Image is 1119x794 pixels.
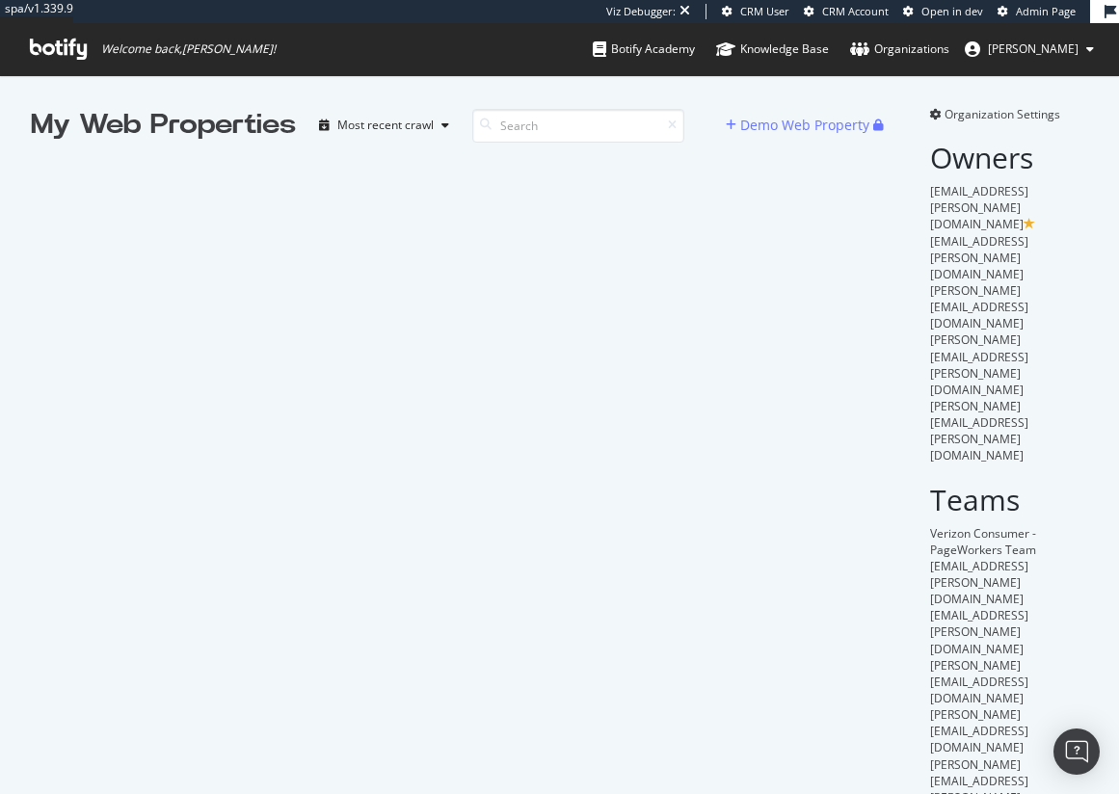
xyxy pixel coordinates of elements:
span: [PERSON_NAME][EMAIL_ADDRESS][DOMAIN_NAME] [930,282,1028,331]
a: Organizations [850,23,949,75]
span: [PERSON_NAME][EMAIL_ADDRESS][DOMAIN_NAME] [930,657,1028,706]
a: Open in dev [903,4,983,19]
div: Botify Academy [593,40,695,59]
span: [EMAIL_ADDRESS][PERSON_NAME][DOMAIN_NAME] [930,607,1028,656]
span: Admin Page [1016,4,1076,18]
a: Botify Academy [593,23,695,75]
div: Verizon Consumer - PageWorkers Team [930,525,1088,558]
span: [EMAIL_ADDRESS][PERSON_NAME][DOMAIN_NAME] [930,183,1028,232]
button: [PERSON_NAME] [949,34,1109,65]
button: Demo Web Property [726,110,873,141]
input: Search [472,109,684,143]
span: Organization Settings [945,106,1060,122]
span: CRM User [740,4,789,18]
span: [EMAIL_ADDRESS][PERSON_NAME][DOMAIN_NAME] [930,558,1028,607]
span: Arthur Roncey [988,40,1079,57]
span: Open in dev [921,4,983,18]
span: [PERSON_NAME][EMAIL_ADDRESS][PERSON_NAME][DOMAIN_NAME] [930,331,1028,397]
div: Organizations [850,40,949,59]
a: CRM Account [804,4,889,19]
h2: Teams [930,484,1088,516]
div: Viz Debugger: [606,4,676,19]
div: My Web Properties [31,106,296,145]
span: [EMAIL_ADDRESS][PERSON_NAME][DOMAIN_NAME] [930,233,1028,282]
a: CRM User [722,4,789,19]
a: Admin Page [998,4,1076,19]
div: Most recent crawl [337,119,434,131]
div: Knowledge Base [716,40,829,59]
div: Open Intercom Messenger [1053,728,1100,775]
a: Demo Web Property [726,117,873,133]
button: Most recent crawl [311,110,457,141]
span: [PERSON_NAME][EMAIL_ADDRESS][PERSON_NAME][DOMAIN_NAME] [930,398,1028,463]
span: Welcome back, [PERSON_NAME] ! [101,41,276,57]
h2: Owners [930,142,1088,173]
div: Demo Web Property [740,116,869,135]
a: Knowledge Base [716,23,829,75]
span: CRM Account [822,4,889,18]
span: [PERSON_NAME][EMAIL_ADDRESS][DOMAIN_NAME] [930,706,1028,755]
